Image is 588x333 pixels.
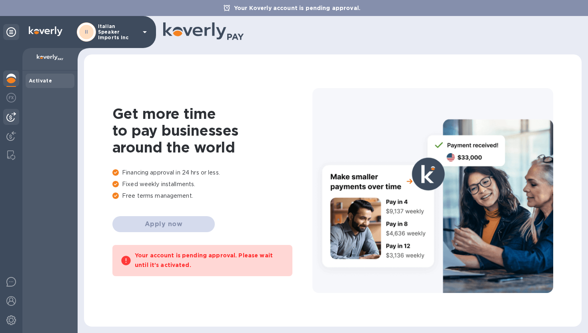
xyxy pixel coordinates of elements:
b: II [85,29,88,35]
p: Financing approval in 24 hrs or less. [112,169,312,177]
p: Your Koverly account is pending approval. [230,4,364,12]
img: Foreign exchange [6,93,16,102]
b: Your account is pending approval. Please wait until it’s activated. [135,252,273,268]
h1: Get more time to pay businesses around the world [112,105,312,156]
p: Fixed weekly installments. [112,180,312,189]
p: Italian Speaker Imports Inc [98,24,138,40]
b: Activate [29,78,52,84]
div: Unpin categories [3,24,19,40]
img: Logo [29,26,62,36]
p: Free terms management. [112,192,312,200]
